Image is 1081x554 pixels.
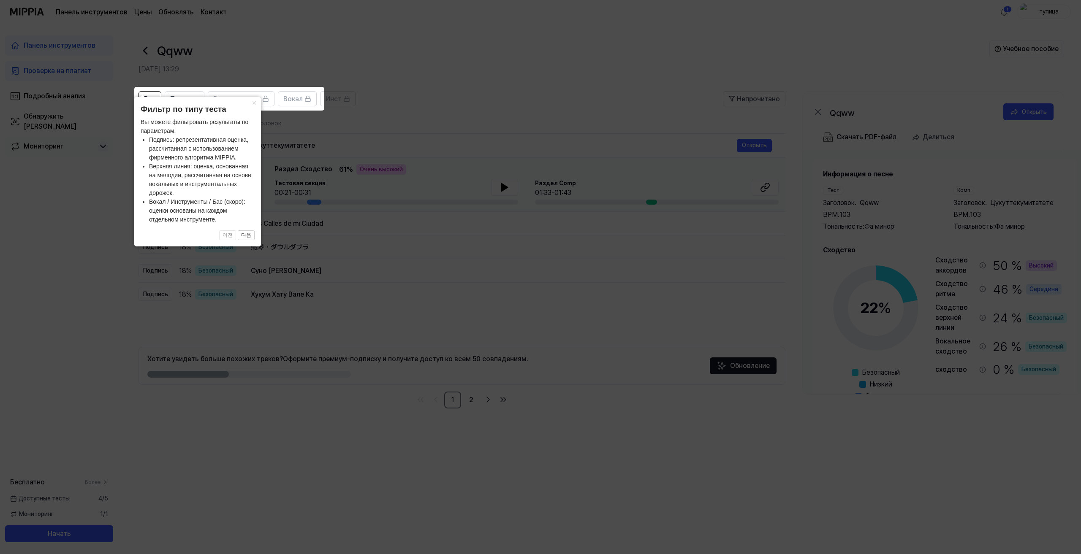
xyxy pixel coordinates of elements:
font: Фильтр по типу теста [141,105,226,114]
font: Вокал [283,95,303,103]
button: Подпись [165,91,204,106]
font: Вы можете фильтровать результаты по параметрам. [141,119,248,134]
font: Подпись: репрезентативная оценка, рассчитанная с использованием фирменного алгоритма MIPPIA. [149,136,248,161]
button: Закрывать [247,97,261,109]
button: Вокал [278,91,317,106]
font: × [252,99,257,107]
button: 다음 [238,230,255,241]
font: Вокал / Инструменты / Бас (скоро): оценки основаны на каждом отдельном инструменте. [149,198,245,223]
button: 이전 [219,230,236,241]
button: Инст [320,91,356,106]
button: Все [139,91,161,106]
button: Верхняя линия [208,91,274,106]
font: 다음 [241,232,251,238]
font: Верхняя линия: оценка, основанная на мелодии, рассчитанная на основе вокальных и инструментальных... [149,163,251,196]
font: Верхняя линия [213,95,261,103]
font: Все [144,95,156,103]
font: Подпись [170,95,199,103]
font: 이전 [223,232,233,238]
